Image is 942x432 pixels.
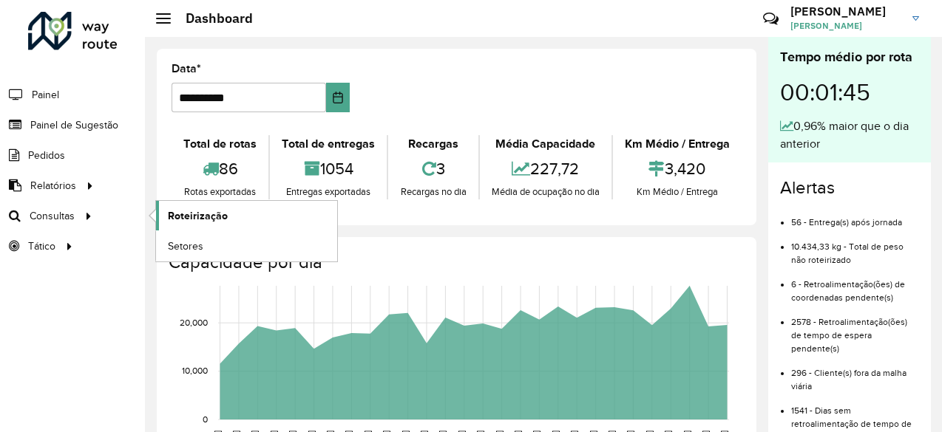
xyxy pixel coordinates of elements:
li: 296 - Cliente(s) fora da malha viária [791,355,919,393]
div: 1054 [274,153,383,185]
span: Tático [28,239,55,254]
h3: [PERSON_NAME] [790,4,901,18]
a: Setores [156,231,337,261]
div: 227,72 [484,153,608,185]
span: Consultas [30,208,75,224]
div: Entregas exportadas [274,185,383,199]
a: Roteirização [156,201,337,230]
div: 3 [392,153,474,185]
a: Contato Rápido [755,3,787,35]
div: Total de entregas [274,135,383,153]
label: Data [172,60,201,78]
div: Média de ocupação no dia [484,185,608,199]
h4: Capacidade por dia [169,252,742,273]
div: Recargas [392,135,474,153]
text: 0 [203,414,208,424]
li: 56 - Entrega(s) após jornada [791,205,919,229]
span: Setores [168,239,203,254]
div: Recargas no dia [392,185,474,199]
span: Pedidos [28,148,65,163]
text: 20,000 [180,318,208,327]
span: Painel de Sugestão [30,117,118,133]
div: 3,420 [617,153,738,185]
div: 86 [175,153,265,185]
button: Choose Date [326,83,350,112]
span: Roteirização [168,208,228,224]
div: Média Capacidade [484,135,608,153]
li: 2578 - Retroalimentação(ões) de tempo de espera pendente(s) [791,304,919,355]
div: Rotas exportadas [175,185,265,199]
div: Total de rotas [175,135,265,153]
div: Km Médio / Entrega [617,185,738,199]
div: Tempo médio por rota [780,47,919,67]
div: 00:01:45 [780,67,919,117]
div: 0,96% maior que o dia anterior [780,117,919,153]
span: Relatórios [30,178,76,193]
div: Km Médio / Entrega [617,135,738,153]
span: Painel [32,87,59,103]
text: 10,000 [182,366,208,376]
li: 10.434,33 kg - Total de peso não roteirizado [791,229,919,267]
h4: Alertas [780,177,919,199]
span: [PERSON_NAME] [790,19,901,32]
h2: Dashboard [171,10,253,27]
li: 6 - Retroalimentação(ões) de coordenadas pendente(s) [791,267,919,304]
